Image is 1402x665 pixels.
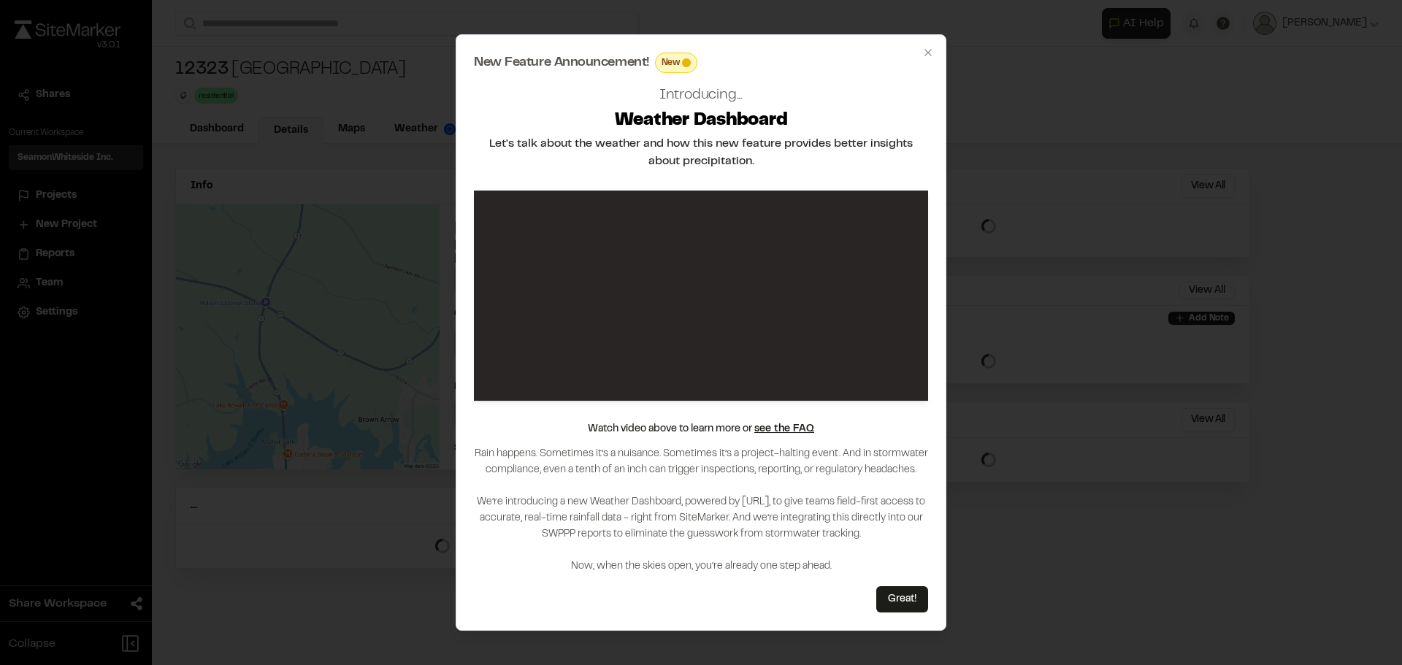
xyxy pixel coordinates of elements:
span: This feature is brand new! Enjoy! [682,58,691,67]
span: New Feature Announcement! [474,56,649,69]
div: This feature is brand new! Enjoy! [655,53,698,73]
p: Watch video above to learn more or [588,421,814,437]
button: Great! [876,586,928,612]
p: Rain happens. Sometimes it’s a nuisance. Sometimes it’s a project-halting event. And in stormwate... [474,446,928,574]
a: see the FAQ [754,425,814,434]
span: New [662,56,680,69]
h2: Introducing... [659,85,743,107]
h2: Weather Dashboard [615,109,788,133]
h2: Let's talk about the weather and how this new feature provides better insights about precipitation. [474,135,928,170]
